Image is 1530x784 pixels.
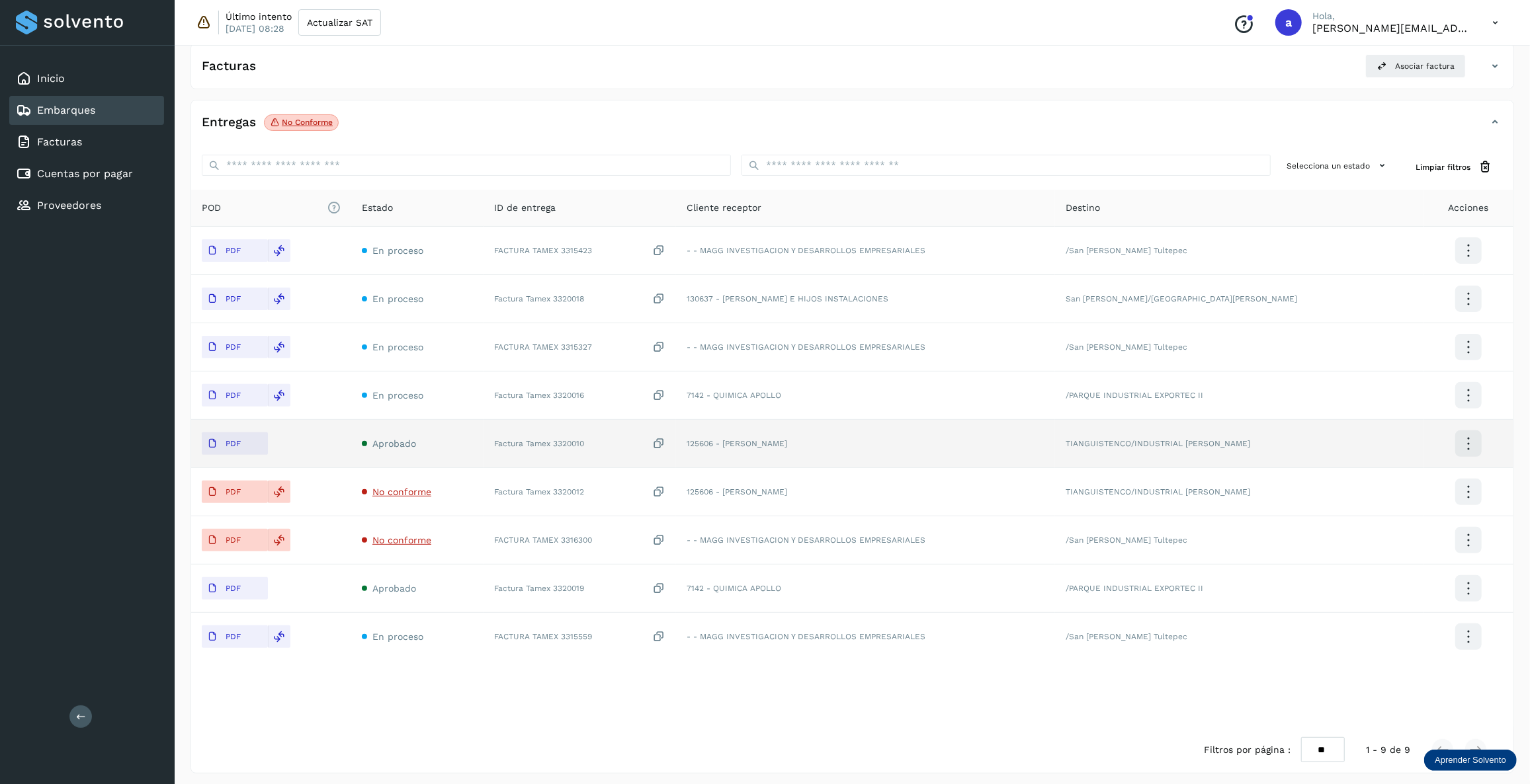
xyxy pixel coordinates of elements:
[494,630,666,644] div: FACTURA TAMEX 3315559
[202,577,268,600] button: PDF
[372,438,416,449] span: Aprobado
[676,565,1055,613] td: 7142 - QUIMICA APOLLO
[687,201,761,215] span: Cliente receptor
[676,468,1055,516] td: 125606 - [PERSON_NAME]
[226,391,241,400] p: PDF
[1395,60,1455,72] span: Asociar factura
[226,22,284,34] p: [DATE] 08:28
[372,487,431,497] span: No conforme
[1055,323,1424,372] td: /San [PERSON_NAME] Tultepec
[1204,743,1291,757] span: Filtros por página :
[1312,22,1471,34] p: aldo@solvento.mx
[37,136,82,148] a: Facturas
[191,54,1513,89] div: FacturasAsociar factura
[1435,755,1506,765] p: Aprender Solvento
[372,294,423,304] span: En proceso
[1055,468,1424,516] td: TIANGUISTENCO/INDUSTRIAL [PERSON_NAME]
[226,11,292,22] p: Último intento
[268,288,290,310] div: Reemplazar POD
[676,420,1055,468] td: 125606 - [PERSON_NAME]
[226,439,241,448] p: PDF
[37,104,95,116] a: Embarques
[298,9,381,36] button: Actualizar SAT
[268,239,290,262] div: Reemplazar POD
[1055,420,1424,468] td: TIANGUISTENCO/INDUSTRIAL [PERSON_NAME]
[1365,54,1466,78] button: Asociar factura
[9,64,164,93] div: Inicio
[494,244,666,258] div: FACTURA TAMEX 3315423
[226,584,241,593] p: PDF
[202,625,268,648] button: PDF
[268,481,290,503] div: Reemplazar POD
[1055,565,1424,613] td: /PARQUE INDUSTRIAL EXPORTEC II
[372,390,423,401] span: En proceso
[202,239,268,262] button: PDF
[494,340,666,354] div: FACTURA TAMEX 3315327
[676,323,1055,372] td: - - MAGG INVESTIGACION Y DESARROLLOS EMPRESARIALES
[226,632,241,641] p: PDF
[372,631,423,642] span: En proceso
[1055,275,1424,323] td: San [PERSON_NAME]/[GEOGRAPHIC_DATA][PERSON_NAME]
[372,535,431,545] span: No conforme
[372,245,423,256] span: En proceso
[494,292,666,306] div: Factura Tamex 3320018
[202,432,268,455] button: PDF
[9,191,164,220] div: Proveedores
[268,625,290,648] div: Reemplazar POD
[494,201,556,215] span: ID de entrega
[1416,161,1470,173] span: Limpiar filtros
[226,535,241,545] p: PDF
[202,201,341,215] span: POD
[202,481,268,503] button: PDF
[202,115,256,130] h4: Entregas
[226,246,241,255] p: PDF
[268,529,290,551] div: Reemplazar POD
[226,342,241,352] p: PDF
[9,159,164,188] div: Cuentas por pagar
[37,167,133,180] a: Cuentas por pagar
[1055,516,1424,565] td: /San [PERSON_NAME] Tultepec
[202,384,268,407] button: PDF
[494,582,666,596] div: Factura Tamex 3320019
[1055,227,1424,275] td: /San [PERSON_NAME] Tultepec
[1055,372,1424,420] td: /PARQUE INDUSTRIAL EXPORTEC II
[202,336,268,358] button: PDF
[268,336,290,358] div: Reemplazar POD
[372,342,423,352] span: En proceso
[282,118,333,127] p: No conforme
[202,59,256,74] h4: Facturas
[202,288,268,310] button: PDF
[372,583,416,594] span: Aprobado
[1449,201,1489,215] span: Acciones
[676,275,1055,323] td: 130637 - [PERSON_NAME] E HIJOS INSTALACIONES
[1405,155,1503,179] button: Limpiar filtros
[676,613,1055,660] td: - - MAGG INVESTIGACION Y DESARROLLOS EMPRESARIALES
[1312,11,1471,22] p: Hola,
[494,485,666,499] div: Factura Tamex 3320012
[202,529,268,551] button: PDF
[676,227,1055,275] td: - - MAGG INVESTIGACION Y DESARROLLOS EMPRESARIALES
[494,437,666,451] div: Factura Tamex 3320010
[9,96,164,125] div: Embarques
[1281,155,1394,176] button: Selecciona un estado
[494,389,666,403] div: Factura Tamex 3320016
[268,384,290,407] div: Reemplazar POD
[1424,750,1517,771] div: Aprender Solvento
[9,128,164,157] div: Facturas
[1055,613,1424,660] td: /San [PERSON_NAME] Tultepec
[226,294,241,303] p: PDF
[307,18,372,27] span: Actualizar SAT
[676,372,1055,420] td: 7142 - QUIMICA APOLLO
[494,533,666,547] div: FACTURA TAMEX 3316300
[37,72,65,85] a: Inicio
[191,111,1513,144] div: EntregasNo conforme
[362,201,393,215] span: Estado
[37,199,101,212] a: Proveedores
[676,516,1055,565] td: - - MAGG INVESTIGACION Y DESARROLLOS EMPRESARIALES
[1066,201,1100,215] span: Destino
[226,487,241,496] p: PDF
[1366,743,1410,757] span: 1 - 9 de 9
